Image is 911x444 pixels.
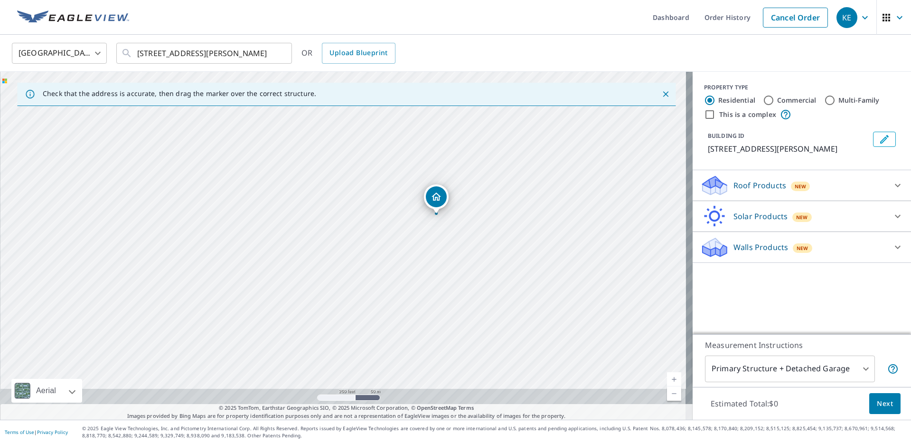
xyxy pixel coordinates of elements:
a: Terms [458,404,474,411]
a: Upload Blueprint [322,43,395,64]
p: | [5,429,68,435]
span: © 2025 TomTom, Earthstar Geographics SIO, © 2025 Microsoft Corporation, © [219,404,474,412]
div: OR [301,43,395,64]
span: New [797,244,808,252]
input: Search by address or latitude-longitude [137,40,272,67]
a: Cancel Order [763,8,828,28]
label: This is a complex [719,110,776,119]
a: Privacy Policy [37,429,68,435]
div: Aerial [33,379,59,403]
p: Measurement Instructions [705,339,899,351]
label: Multi-Family [838,96,880,105]
button: Close [659,88,672,100]
div: PROPERTY TYPE [704,83,900,92]
p: Roof Products [733,180,786,191]
p: BUILDING ID [708,132,744,140]
p: [STREET_ADDRESS][PERSON_NAME] [708,143,869,154]
div: Walls ProductsNew [700,236,903,259]
div: [GEOGRAPHIC_DATA] [12,40,107,67]
p: Check that the address is accurate, then drag the marker over the correct structure. [43,89,316,98]
a: OpenStreetMap [417,404,457,411]
div: Primary Structure + Detached Garage [705,356,875,382]
div: KE [836,7,857,28]
p: Solar Products [733,211,788,222]
p: Estimated Total: $0 [703,393,786,414]
span: Next [877,398,893,410]
img: EV Logo [17,10,129,25]
span: New [796,213,808,221]
button: Edit building 1 [873,132,896,147]
label: Commercial [777,96,817,105]
div: Solar ProductsNew [700,205,903,228]
div: Roof ProductsNew [700,174,903,197]
a: Current Level 17, Zoom In [667,372,681,386]
span: New [795,183,807,190]
a: Terms of Use [5,429,34,435]
a: Current Level 17, Zoom Out [667,386,681,401]
div: Aerial [11,379,82,403]
button: Next [869,393,901,415]
span: Upload Blueprint [329,47,387,59]
p: Walls Products [733,241,788,253]
span: Your report will include the primary structure and a detached garage if one exists. [887,363,899,375]
p: © 2025 Eagle View Technologies, Inc. and Pictometry International Corp. All Rights Reserved. Repo... [82,425,906,439]
label: Residential [718,96,755,105]
div: Dropped pin, building 1, Residential property, 768 Wash Freeman Rd Hendersonville, NC 28792 [424,184,449,214]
